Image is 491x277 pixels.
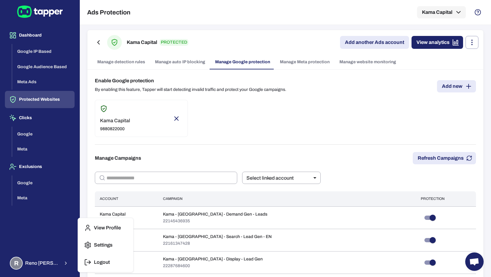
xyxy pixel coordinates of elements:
[94,242,113,248] p: Settings
[80,255,131,270] button: Logout
[80,238,131,252] button: Settings
[465,252,484,271] div: Open chat
[94,259,110,265] p: Logout
[80,220,131,235] button: View Profile
[94,225,121,231] p: View Profile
